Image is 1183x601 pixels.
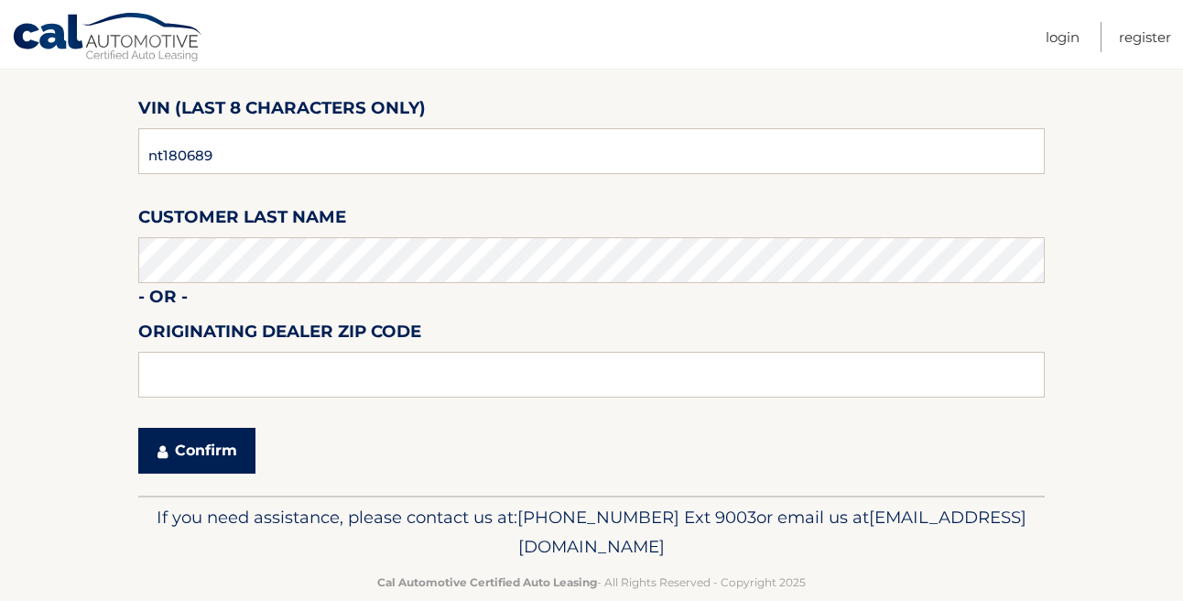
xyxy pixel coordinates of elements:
[150,573,1033,592] p: - All Rights Reserved - Copyright 2025
[138,203,346,237] label: Customer Last Name
[150,503,1033,562] p: If you need assistance, please contact us at: or email us at
[1046,22,1080,52] a: Login
[138,428,255,474] button: Confirm
[517,507,756,528] span: [PHONE_NUMBER] Ext 9003
[138,283,188,317] label: - or -
[377,575,597,589] strong: Cal Automotive Certified Auto Leasing
[12,12,204,65] a: Cal Automotive
[1119,22,1171,52] a: Register
[138,94,426,128] label: VIN (last 8 characters only)
[138,318,421,352] label: Originating Dealer Zip Code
